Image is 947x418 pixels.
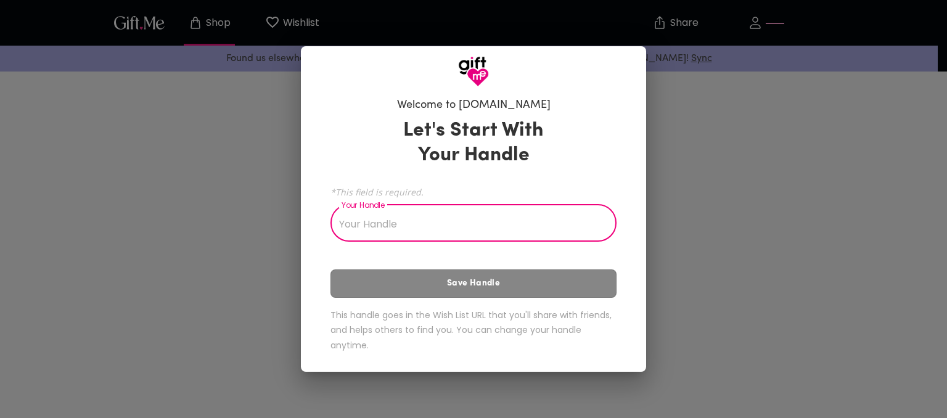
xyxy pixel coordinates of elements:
h6: This handle goes in the Wish List URL that you'll share with friends, and helps others to find yo... [330,308,617,353]
input: Your Handle [330,207,603,242]
img: GiftMe Logo [458,56,489,87]
h6: Welcome to [DOMAIN_NAME] [397,98,551,113]
h3: Let's Start With Your Handle [388,118,559,168]
span: *This field is required. [330,186,617,198]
